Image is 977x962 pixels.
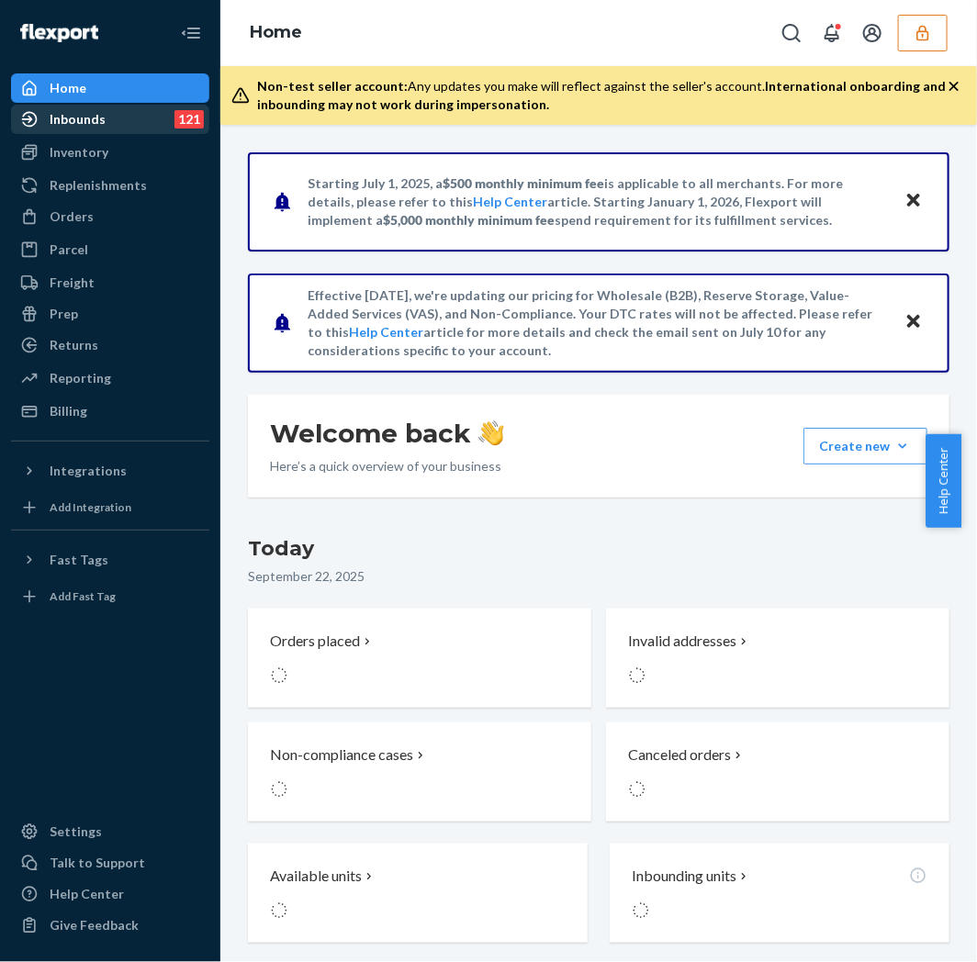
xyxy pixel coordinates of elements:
[11,879,209,909] a: Help Center
[473,194,547,209] a: Help Center
[443,175,604,191] span: $500 monthly minimum fee
[248,609,591,708] button: Orders placed
[50,207,94,226] div: Orders
[11,493,209,522] a: Add Integration
[50,369,111,387] div: Reporting
[270,866,362,887] p: Available units
[50,916,139,934] div: Give Feedback
[270,744,413,766] p: Non-compliance cases
[50,240,88,259] div: Parcel
[250,22,302,42] a: Home
[248,567,949,586] p: September 22, 2025
[11,105,209,134] a: Inbounds121
[50,274,95,292] div: Freight
[11,268,209,297] a: Freight
[248,722,591,822] button: Non-compliance cases
[11,364,209,393] a: Reporting
[308,286,887,360] p: Effective [DATE], we're updating our pricing for Wholesale (B2B), Reserve Storage, Value-Added Se...
[606,722,949,822] button: Canceled orders
[270,457,504,475] p: Here’s a quick overview of your business
[628,744,731,766] p: Canceled orders
[11,582,209,611] a: Add Fast Tag
[11,848,209,878] button: Talk to Support
[248,534,949,564] h3: Today
[174,110,204,129] div: 121
[349,324,423,340] a: Help Center
[11,911,209,940] button: Give Feedback
[854,15,891,51] button: Open account menu
[11,330,209,360] a: Returns
[50,402,87,420] div: Billing
[902,309,926,336] button: Close
[50,143,108,162] div: Inventory
[926,434,961,528] button: Help Center
[235,6,317,60] ol: breadcrumbs
[308,174,887,229] p: Starting July 1, 2025, a is applicable to all merchants. For more details, please refer to this a...
[478,420,504,446] img: hand-wave emoji
[50,499,131,515] div: Add Integration
[50,885,124,903] div: Help Center
[50,588,116,604] div: Add Fast Tag
[50,176,147,195] div: Replenishments
[50,854,145,872] div: Talk to Support
[11,299,209,329] a: Prep
[20,24,98,42] img: Flexport logo
[50,79,86,97] div: Home
[628,631,736,652] p: Invalid addresses
[173,15,209,51] button: Close Navigation
[50,336,98,354] div: Returns
[632,866,736,887] p: Inbounding units
[270,631,360,652] p: Orders placed
[814,15,850,51] button: Open notifications
[11,171,209,200] a: Replenishments
[257,78,408,94] span: Non-test seller account:
[50,305,78,323] div: Prep
[902,188,926,215] button: Close
[11,397,209,426] a: Billing
[773,15,810,51] button: Open Search Box
[803,428,927,464] button: Create new
[11,456,209,486] button: Integrations
[50,551,108,569] div: Fast Tags
[50,462,127,480] div: Integrations
[248,844,588,943] button: Available units
[383,212,555,228] span: $5,000 monthly minimum fee
[257,77,948,114] div: Any updates you make will reflect against the seller's account.
[11,138,209,167] a: Inventory
[610,844,949,943] button: Inbounding units
[11,235,209,264] a: Parcel
[50,822,102,841] div: Settings
[270,417,504,450] h1: Welcome back
[11,817,209,846] a: Settings
[11,73,209,103] a: Home
[11,202,209,231] a: Orders
[11,545,209,575] button: Fast Tags
[606,609,949,708] button: Invalid addresses
[50,110,106,129] div: Inbounds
